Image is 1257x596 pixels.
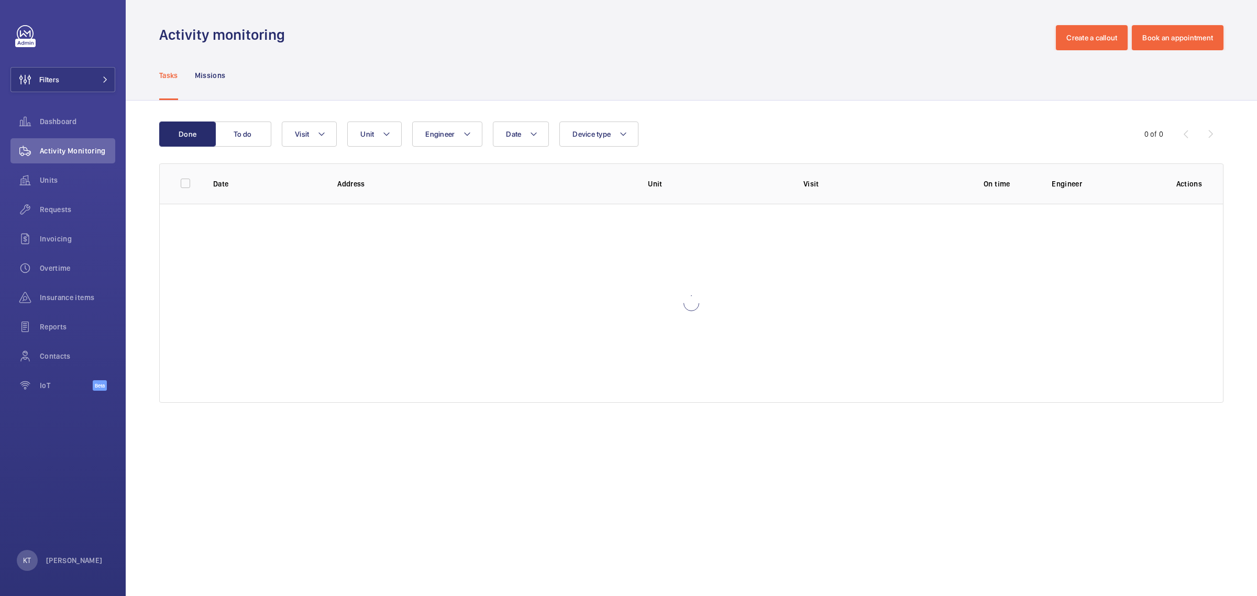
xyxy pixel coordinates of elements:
[159,70,178,81] p: Tasks
[347,122,402,147] button: Unit
[1132,25,1223,50] button: Book an appointment
[40,146,115,156] span: Activity Monitoring
[215,122,271,147] button: To do
[40,263,115,273] span: Overtime
[40,351,115,361] span: Contacts
[295,130,309,138] span: Visit
[648,179,787,189] p: Unit
[506,130,521,138] span: Date
[559,122,638,147] button: Device type
[213,179,321,189] p: Date
[1056,25,1128,50] button: Create a callout
[282,122,337,147] button: Visit
[40,380,93,391] span: IoT
[572,130,611,138] span: Device type
[23,555,31,566] p: KT
[159,25,291,45] h1: Activity monitoring
[493,122,549,147] button: Date
[337,179,631,189] p: Address
[46,555,103,566] p: [PERSON_NAME]
[195,70,226,81] p: Missions
[412,122,482,147] button: Engineer
[425,130,455,138] span: Engineer
[159,122,216,147] button: Done
[40,292,115,303] span: Insurance items
[1176,179,1202,189] p: Actions
[40,204,115,215] span: Requests
[958,179,1035,189] p: On time
[39,74,59,85] span: Filters
[1144,129,1163,139] div: 0 of 0
[40,175,115,185] span: Units
[93,380,107,391] span: Beta
[40,234,115,244] span: Invoicing
[360,130,374,138] span: Unit
[40,322,115,332] span: Reports
[1052,179,1159,189] p: Engineer
[40,116,115,127] span: Dashboard
[803,179,942,189] p: Visit
[10,67,115,92] button: Filters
